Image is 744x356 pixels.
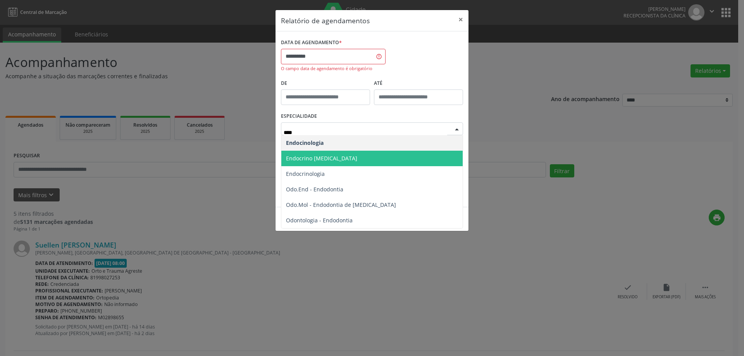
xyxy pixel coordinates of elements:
div: O campo data de agendamento é obrigatório [281,65,386,72]
span: Odontologia - Endodontia [286,217,353,224]
label: De [281,77,370,89]
span: Odo.End - Endodontia [286,186,343,193]
span: Odo.Mol - Endodontia de [MEDICAL_DATA] [286,201,396,208]
span: Endocrino [MEDICAL_DATA] [286,155,357,162]
label: ESPECIALIDADE [281,110,317,122]
h5: Relatório de agendamentos [281,15,370,26]
label: ATÉ [374,77,463,89]
span: Endocrinologia [286,170,325,177]
label: DATA DE AGENDAMENTO [281,37,342,49]
span: Endocinologia [286,139,324,146]
button: Close [453,10,468,29]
